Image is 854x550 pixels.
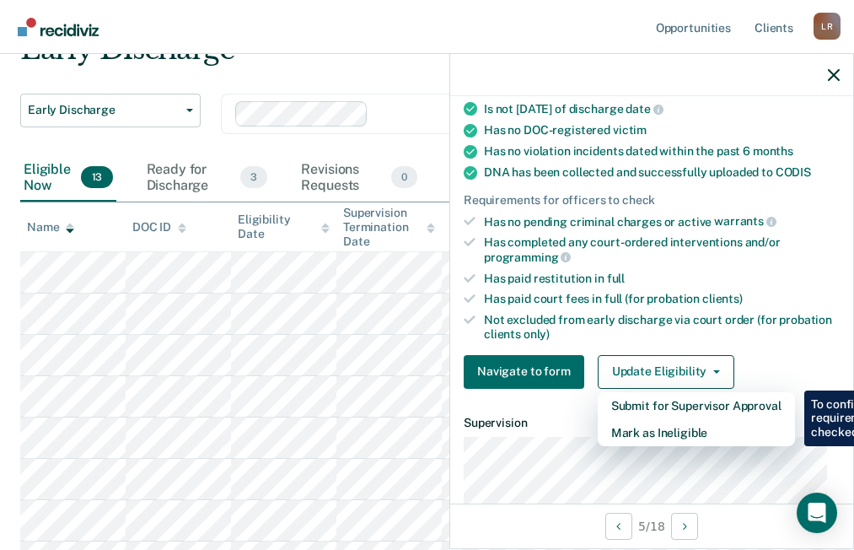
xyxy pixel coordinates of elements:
[626,102,663,116] span: date
[776,165,811,179] span: CODIS
[702,292,743,305] span: clients)
[607,272,625,285] span: full
[484,272,840,286] div: Has paid restitution in
[484,235,840,264] div: Has completed any court-ordered interventions and/or
[484,313,840,342] div: Not excluded from early discharge via court order (for probation clients
[20,32,789,80] div: Early Discharge
[464,193,840,208] div: Requirements for officers to check
[484,144,840,159] div: Has no violation incidents dated within the past 6
[391,166,417,188] span: 0
[81,166,112,188] span: 13
[464,355,591,389] a: Navigate to form link
[484,123,840,137] div: Has no DOC-registered
[448,220,530,235] div: Last Viewed
[27,220,74,235] div: Name
[598,392,795,419] button: Submit for Supervisor Approval
[484,214,840,229] div: Has no pending criminal charges or active
[814,13,841,40] div: L R
[238,213,330,241] div: Eligibility Date
[464,355,584,389] button: Navigate to form
[613,123,647,137] span: victim
[464,416,840,430] dt: Supervision
[298,154,420,202] div: Revisions Requests
[132,220,186,235] div: DOC ID
[484,251,571,264] span: programming
[598,419,795,446] button: Mark as Ineligible
[448,154,565,202] div: Supervisor Review
[714,214,776,228] span: warrants
[18,18,99,36] img: Recidiviz
[143,154,271,202] div: Ready for Discharge
[797,493,837,533] div: Open Intercom Messenger
[605,513,632,540] button: Previous Opportunity
[484,165,840,180] div: DNA has been collected and successfully uploaded to
[28,103,180,117] span: Early Discharge
[484,292,840,306] div: Has paid court fees in full (for probation
[598,355,734,389] button: Update Eligibility
[20,154,116,202] div: Eligible Now
[450,504,853,548] div: 5 / 18
[524,327,550,341] span: only)
[484,101,840,116] div: Is not [DATE] of discharge
[671,513,698,540] button: Next Opportunity
[753,144,793,158] span: months
[814,13,841,40] button: Profile dropdown button
[343,206,435,248] div: Supervision Termination Date
[240,166,267,188] span: 3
